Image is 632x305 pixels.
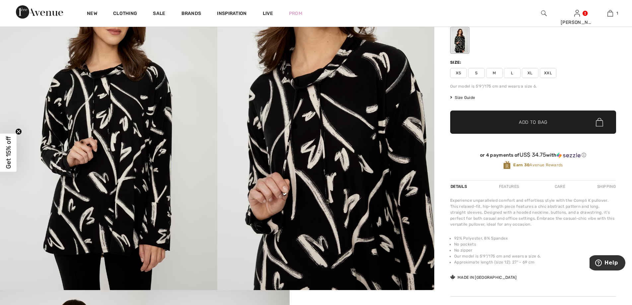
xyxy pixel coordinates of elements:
iframe: Opens a widget where you can find more information [590,255,625,272]
div: Made in [GEOGRAPHIC_DATA] [450,274,517,280]
span: US$ 34.75 [520,151,546,158]
img: search the website [541,9,547,17]
span: XS [450,68,467,78]
a: Sale [153,11,165,18]
img: Bag.svg [596,118,603,126]
div: Details [450,181,469,192]
span: Size Guide [450,95,475,101]
div: Care [549,181,571,192]
span: XL [522,68,538,78]
button: Close teaser [15,128,22,135]
span: M [486,68,503,78]
img: Avenue Rewards [503,161,511,170]
div: Size: [450,59,463,65]
strong: Earn 30 [513,163,529,167]
span: Inspiration [217,11,246,18]
div: Features [493,181,525,192]
button: Add to Bag [450,111,616,134]
span: Avenue Rewards [513,162,563,168]
span: Get 15% off [5,136,12,169]
div: [PERSON_NAME] [561,19,593,26]
a: Brands [181,11,201,18]
div: As sample [451,28,468,53]
span: L [504,68,521,78]
div: or 4 payments ofUS$ 34.75withSezzle Click to learn more about Sezzle [450,152,616,161]
img: My Bag [607,9,613,17]
a: Live [263,10,273,17]
li: Approximate length (size 12): 27" - 69 cm [454,259,616,265]
li: No zipper [454,247,616,253]
a: Prom [289,10,302,17]
a: Clothing [113,11,137,18]
img: Sezzle [557,152,581,158]
li: Our model is 5'9"/175 cm and wears a size 6. [454,253,616,259]
span: S [468,68,485,78]
div: Our model is 5'9"/175 cm and wears a size 6. [450,83,616,89]
a: 1 [594,9,626,17]
li: 92% Polyester, 8% Spandex [454,235,616,241]
div: or 4 payments of with [450,152,616,158]
a: New [87,11,97,18]
span: Add to Bag [519,119,547,126]
img: My Info [574,9,580,17]
span: XXL [540,68,556,78]
div: Shipping [596,181,616,192]
a: Sign In [574,10,580,16]
li: No pockets [454,241,616,247]
div: Experience unparalleled comfort and effortless style with the Compli K pullover. This relaxed-fit... [450,197,616,227]
span: 1 [616,10,618,16]
img: 1ère Avenue [16,5,63,19]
